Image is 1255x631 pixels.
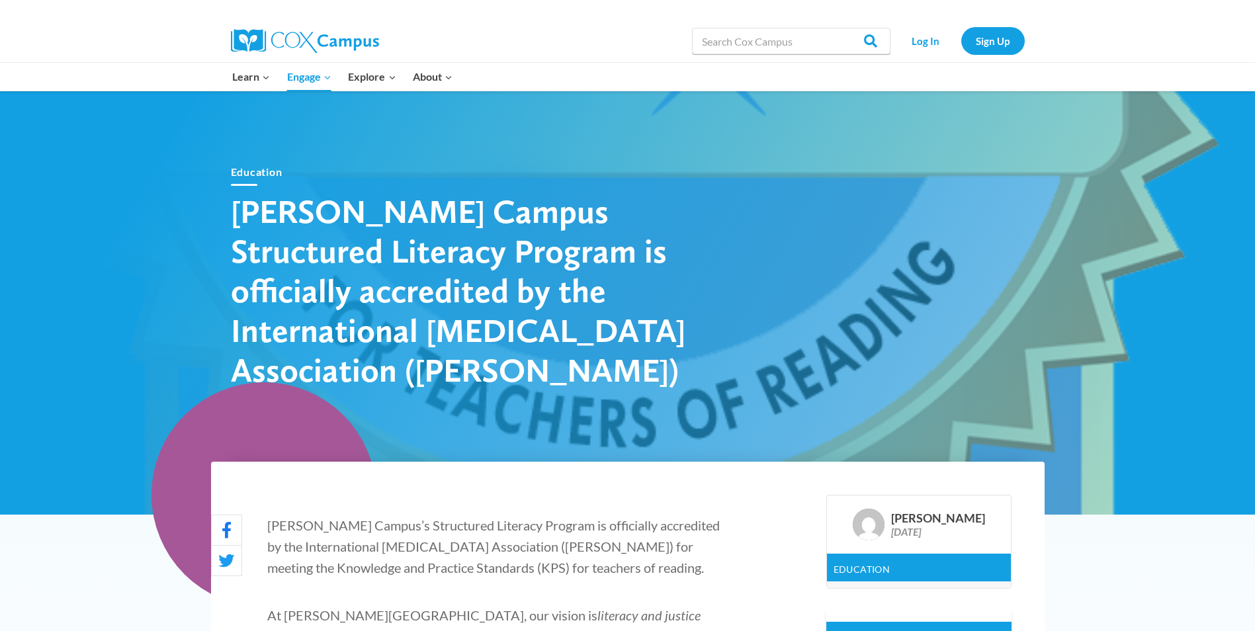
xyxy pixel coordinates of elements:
a: Education [231,165,282,178]
a: Log In [897,27,955,54]
h1: [PERSON_NAME] Campus Structured Literacy Program is officially accredited by the International [M... [231,191,694,390]
span: Explore [348,68,396,85]
img: Cox Campus [231,29,379,53]
span: Learn [232,68,270,85]
input: Search Cox Campus [692,28,890,54]
div: [DATE] [891,525,985,538]
div: [PERSON_NAME] [891,511,985,526]
nav: Secondary Navigation [897,27,1025,54]
span: At [PERSON_NAME][GEOGRAPHIC_DATA], our vision is [267,607,597,623]
span: About [413,68,453,85]
span: [PERSON_NAME] Campus’s Structured Literacy Program is officially accredited by the International ... [267,517,720,575]
nav: Primary Navigation [224,63,461,91]
a: Education [834,564,890,575]
a: Sign Up [961,27,1025,54]
span: Engage [287,68,331,85]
